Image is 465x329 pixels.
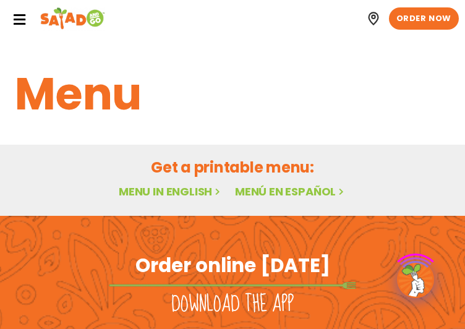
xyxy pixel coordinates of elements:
[171,291,294,318] h2: Download the app
[119,184,223,199] a: Menu in English
[396,13,451,24] span: ORDER NOW
[15,156,450,178] h2: Get a printable menu:
[389,7,459,30] a: ORDER NOW
[135,253,330,278] h2: Order online [DATE]
[235,184,346,199] a: Menú en español
[40,6,105,31] img: Header logo
[109,282,356,289] img: fork
[15,61,450,127] h1: Menu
